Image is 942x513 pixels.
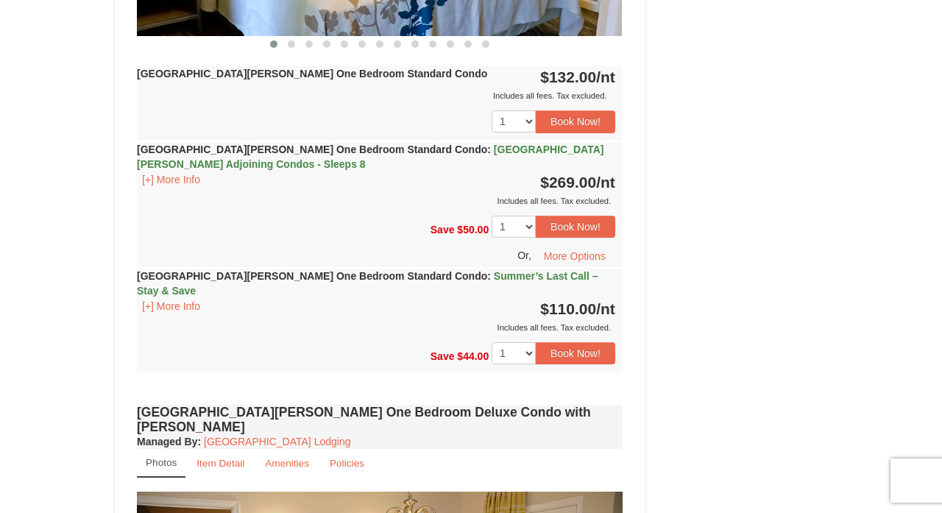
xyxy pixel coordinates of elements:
button: Book Now! [536,342,615,364]
button: Book Now! [536,216,615,238]
strong: : [137,436,201,447]
span: Managed By [137,436,197,447]
span: /nt [596,68,615,85]
span: $44.00 [457,350,489,362]
strong: [GEOGRAPHIC_DATA][PERSON_NAME] One Bedroom Standard Condo [137,68,487,79]
h4: [GEOGRAPHIC_DATA][PERSON_NAME] One Bedroom Deluxe Condo with [PERSON_NAME] [137,405,623,434]
span: Or, [517,250,531,261]
span: : [487,144,491,155]
span: $50.00 [457,224,489,236]
div: Includes all fees. Tax excluded. [137,194,615,208]
button: [+] More Info [137,171,205,188]
small: Amenities [265,458,309,469]
a: Policies [320,449,374,478]
span: [GEOGRAPHIC_DATA][PERSON_NAME] Adjoining Condos - Sleeps 8 [137,144,603,170]
span: /nt [596,174,615,191]
small: Policies [330,458,364,469]
strong: $132.00 [540,68,615,85]
a: [GEOGRAPHIC_DATA] Lodging [204,436,350,447]
small: Item Detail [196,458,244,469]
span: $269.00 [540,174,596,191]
strong: [GEOGRAPHIC_DATA][PERSON_NAME] One Bedroom Standard Condo [137,144,603,170]
small: Photos [146,457,177,468]
span: : [487,270,491,282]
a: Amenities [255,449,319,478]
button: More Options [534,245,615,267]
button: [+] More Info [137,298,205,314]
span: Save [431,350,455,362]
a: Photos [137,449,185,478]
a: Item Detail [187,449,254,478]
strong: [GEOGRAPHIC_DATA][PERSON_NAME] One Bedroom Standard Condo [137,270,598,297]
button: Book Now! [536,110,615,132]
div: Includes all fees. Tax excluded. [137,320,615,335]
span: $110.00 [540,300,596,317]
div: Includes all fees. Tax excluded. [137,88,615,103]
span: /nt [596,300,615,317]
span: Save [431,224,455,236]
